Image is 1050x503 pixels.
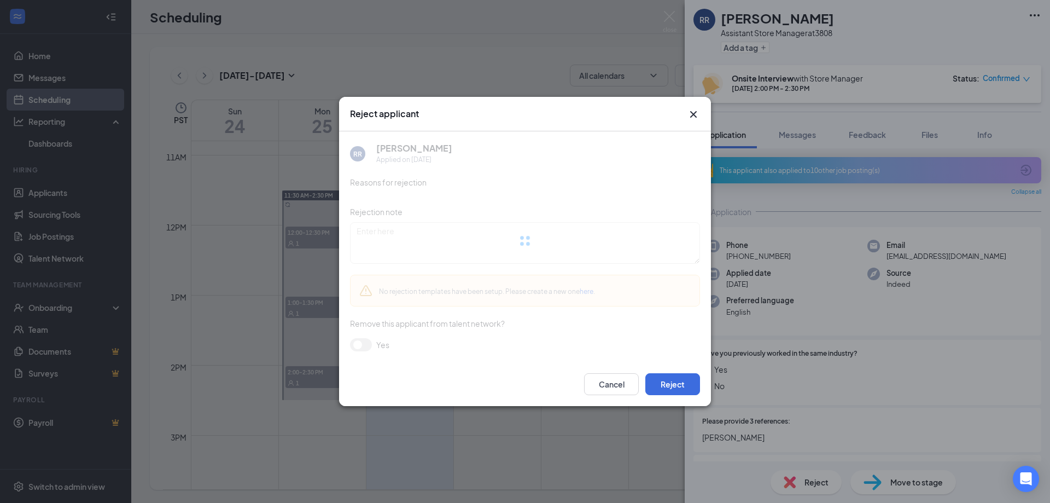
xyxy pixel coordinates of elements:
[350,108,419,120] h3: Reject applicant
[1013,466,1039,492] div: Open Intercom Messenger
[687,108,700,121] button: Close
[584,373,639,395] button: Cancel
[645,373,700,395] button: Reject
[687,108,700,121] svg: Cross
